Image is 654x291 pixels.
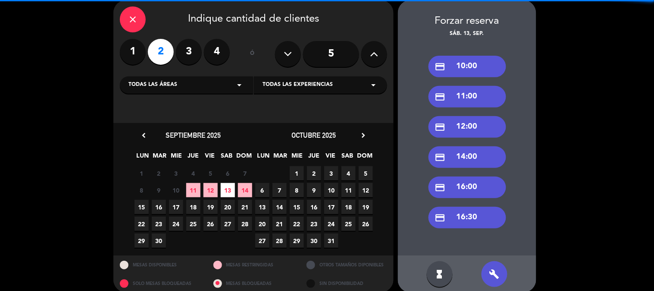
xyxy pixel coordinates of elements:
span: 15 [135,200,149,214]
span: 19 [203,200,218,214]
span: DOM [237,151,251,165]
span: 22 [135,217,149,231]
span: septiembre 2025 [166,131,221,139]
span: 31 [324,234,338,248]
span: DOM [357,151,372,165]
i: credit_card [435,182,446,193]
span: 16 [307,200,321,214]
span: 22 [290,217,304,231]
span: 11 [186,183,200,197]
i: chevron_left [139,131,148,140]
span: 29 [135,234,149,248]
span: 7 [272,183,287,197]
span: 27 [221,217,235,231]
span: MAR [153,151,167,165]
span: VIE [203,151,217,165]
span: 1 [135,166,149,180]
span: 30 [307,234,321,248]
label: 4 [204,39,230,65]
span: 24 [324,217,338,231]
span: 8 [290,183,304,197]
span: 17 [169,200,183,214]
i: build [489,269,500,279]
span: 12 [359,183,373,197]
span: 15 [290,200,304,214]
i: credit_card [435,212,446,223]
div: MESAS DISPONIBLES [113,256,207,274]
span: 28 [238,217,252,231]
div: Forzar reserva [398,13,536,30]
div: MESAS RESTRINGIDAS [207,256,300,274]
span: 26 [203,217,218,231]
span: 2 [152,166,166,180]
span: 13 [255,200,269,214]
span: 26 [359,217,373,231]
span: 1 [290,166,304,180]
span: 6 [255,183,269,197]
span: 10 [169,183,183,197]
span: 30 [152,234,166,248]
div: ó [238,39,266,69]
span: SAB [220,151,234,165]
span: 28 [272,234,287,248]
span: 11 [341,183,356,197]
span: 23 [307,217,321,231]
span: 2 [307,166,321,180]
span: 7 [238,166,252,180]
span: 5 [203,166,218,180]
span: 27 [255,234,269,248]
span: 25 [341,217,356,231]
span: LUN [257,151,271,165]
span: 21 [272,217,287,231]
div: sáb. 13, sep. [398,30,536,38]
label: 2 [148,39,174,65]
label: 3 [176,39,202,65]
i: credit_card [435,92,446,102]
div: 16:30 [429,207,506,228]
span: 6 [221,166,235,180]
span: 4 [186,166,200,180]
div: 16:00 [429,177,506,198]
span: 16 [152,200,166,214]
span: 9 [307,183,321,197]
div: 12:00 [429,116,506,138]
i: credit_card [435,152,446,163]
span: Todas las experiencias [263,81,333,89]
span: LUN [136,151,150,165]
span: 18 [341,200,356,214]
span: MIE [290,151,304,165]
span: 14 [272,200,287,214]
span: 9 [152,183,166,197]
span: 23 [152,217,166,231]
div: 11:00 [429,86,506,108]
span: JUE [186,151,200,165]
span: 18 [186,200,200,214]
span: 5 [359,166,373,180]
span: 20 [221,200,235,214]
span: 10 [324,183,338,197]
i: arrow_drop_down [234,80,244,90]
span: 17 [324,200,338,214]
span: 4 [341,166,356,180]
i: arrow_drop_down [368,80,379,90]
div: 14:00 [429,146,506,168]
span: Todas las áreas [128,81,177,89]
span: 25 [186,217,200,231]
span: MAR [273,151,288,165]
i: close [128,14,138,25]
span: 19 [359,200,373,214]
span: 21 [238,200,252,214]
span: 29 [290,234,304,248]
i: credit_card [435,61,446,72]
div: Indique cantidad de clientes [120,6,387,32]
span: 8 [135,183,149,197]
i: hourglass_full [435,269,445,279]
div: 10:00 [429,56,506,77]
i: chevron_right [359,131,368,140]
div: OTROS TAMAÑOS DIPONIBLES [300,256,394,274]
span: MIE [169,151,184,165]
span: 13 [221,183,235,197]
span: SAB [341,151,355,165]
span: 12 [203,183,218,197]
span: octubre 2025 [292,131,336,139]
